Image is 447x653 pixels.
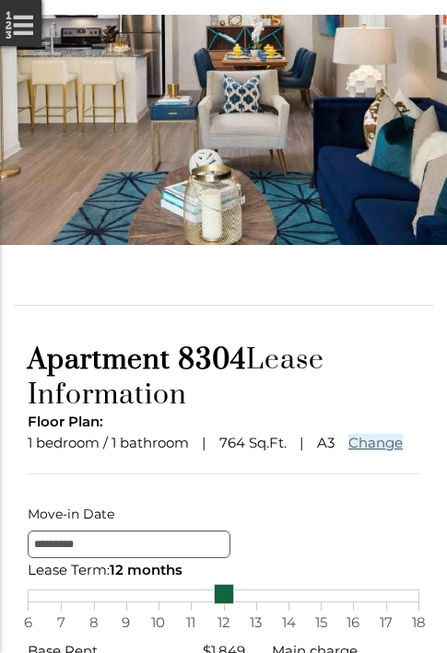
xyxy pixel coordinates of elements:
span: 6 [18,611,37,635]
span: 14 [279,611,298,635]
span: 15 [312,611,330,635]
span: 8 [85,611,103,635]
span: 11 [182,611,200,635]
span: 7 [52,611,70,635]
label: Move-in Date [28,502,419,526]
div: Lease Term: [28,558,419,582]
span: 12 [215,611,233,635]
span: 13 [247,611,265,635]
span: 1 bedroom / 1 bathroom [28,434,189,451]
span: Floor Plan: [28,413,103,430]
span: 12 months [110,561,182,578]
span: 10 [149,611,168,635]
input: Move-in Date edit selected 9/23/2025 [28,531,230,558]
h1: Lease Information [28,343,419,413]
span: 764 [219,434,245,451]
span: 16 [344,611,362,635]
span: 9 [117,611,135,635]
span: 18 [409,611,428,635]
a: Change [348,434,403,451]
span: 17 [377,611,395,635]
span: A3 [317,434,335,451]
span: Sq.Ft. [249,434,287,451]
span: Apartment 8304 [28,343,246,378]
